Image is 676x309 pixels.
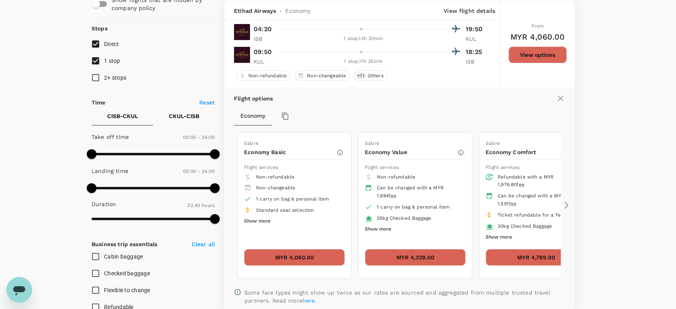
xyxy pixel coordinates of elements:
[354,70,387,81] div: +11Others
[466,47,486,57] p: 18:25
[365,148,457,156] p: Economy Value
[92,241,158,247] strong: Business trip essentials
[356,72,366,79] span: + 11
[510,30,565,43] h6: MYR 4,060.00
[234,47,250,63] img: EY
[498,223,552,229] span: 30kg Checked Baggage
[244,148,336,156] p: Economy Basic
[304,72,349,79] span: Non-changeable
[92,200,116,208] p: Duration
[256,196,329,202] span: 1 carry on bag & personal item
[244,216,270,227] button: Show more
[104,287,150,293] span: Flexible to change
[234,94,273,102] p: Flight options
[278,58,448,66] div: 1 stop , 11h 35min
[365,224,391,235] button: Show more
[466,35,486,43] p: KUL
[254,35,274,43] p: ISB
[509,201,516,207] span: fee
[377,174,415,180] span: Non-refundable
[234,24,250,40] img: EY
[276,7,285,15] span: -
[486,249,586,266] button: MYR 4,789.00
[486,232,512,243] button: Show more
[192,240,215,248] p: Clear all
[234,7,276,15] span: Etihad Airways
[104,270,150,277] span: Checked baggage
[92,25,108,32] strong: Stops
[104,41,119,47] span: Direct
[183,169,215,174] span: 00:00 - 24:00
[302,297,315,304] a: here
[256,185,295,191] span: Non-changeable
[498,192,580,208] div: Can be changed with a MYR 1,591
[104,253,143,260] span: Cabin baggage
[6,277,32,303] iframe: Button to launch messaging window
[244,289,565,305] p: Some fare types might show up twice as our rates are sourced and aggregated from multiple trusted...
[254,47,272,57] p: 09:50
[377,204,450,210] span: 1 carry on bag & personal item
[104,58,120,64] span: 1 stop
[254,58,274,66] p: KUL
[486,148,578,156] p: Economy Comfort
[256,174,294,180] span: Non-refundable
[508,46,567,63] button: View options
[92,98,106,106] p: Time
[294,70,350,81] div: Non-changeable
[498,212,563,218] span: Ticket refundable for a fee
[444,7,495,15] p: View flight details
[377,184,459,200] div: Can be changed with a MYR 1,994
[364,72,387,79] span: Others
[498,173,580,189] div: Refundable with a MYR 1,976.80
[187,203,215,208] span: 32.40 hours
[486,165,520,170] span: Flight services
[183,134,215,140] span: 00:00 - 24:00
[377,215,431,221] span: 25kg Checked Baggage
[169,112,199,120] p: CKUL - CISB
[104,74,126,81] span: 2+ stops
[486,140,500,146] span: Sabre
[256,207,314,213] span: Standard seat selection
[199,98,215,106] p: Reset
[365,165,399,170] span: Flight services
[107,112,138,120] p: CISB - CKUL
[234,106,272,126] button: Economy
[254,24,272,34] p: 04:20
[244,249,345,266] button: MYR 4,060.00
[236,70,290,81] div: Non-refundable
[92,167,128,175] p: Landing time
[516,182,524,187] span: fee
[532,23,544,29] span: From
[365,249,466,266] button: MYR 4,229.00
[466,24,486,34] p: 19:50
[244,165,278,170] span: Flight services
[365,140,379,146] span: Sabre
[285,7,310,15] span: Economy
[92,133,129,141] p: Take off time
[245,72,290,79] span: Non-refundable
[278,35,448,43] div: 1 stop , 12h 30min
[466,58,486,66] p: ISB
[389,193,396,199] span: fee
[244,140,258,146] span: Sabre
